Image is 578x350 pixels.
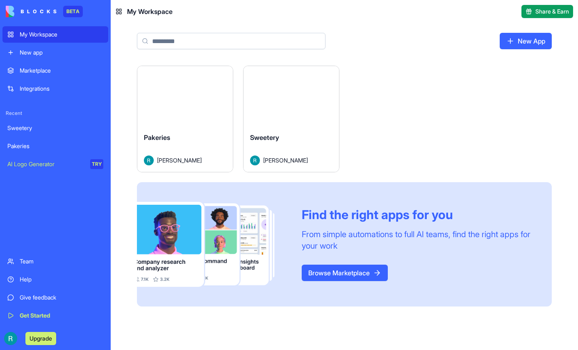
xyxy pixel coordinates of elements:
div: Marketplace [20,66,103,75]
div: AI Logo Generator [7,160,84,168]
a: AI Logo GeneratorTRY [2,156,108,172]
a: Marketplace [2,62,108,79]
div: Integrations [20,85,103,93]
img: Avatar [144,156,154,165]
div: Find the right apps for you [302,207,532,222]
div: TRY [90,159,103,169]
button: Share & Earn [521,5,573,18]
div: Get Started [20,311,103,320]
span: [PERSON_NAME] [263,156,308,165]
a: Give feedback [2,289,108,306]
div: Give feedback [20,293,103,302]
img: ACg8ocIQaqk-1tPQtzwxiZ7ZlP6dcFgbwUZ5nqaBNAw22a2oECoLioo=s96-c [4,332,17,345]
a: Team [2,253,108,270]
a: Browse Marketplace [302,265,388,281]
span: [PERSON_NAME] [157,156,202,165]
div: From simple automations to full AI teams, find the right apps for your work [302,229,532,252]
span: Recent [2,110,108,117]
a: BETA [6,6,83,17]
a: PakeriesAvatar[PERSON_NAME] [137,66,233,172]
span: Pakeries [144,133,170,142]
a: Help [2,271,108,288]
a: SweeteryAvatar[PERSON_NAME] [243,66,339,172]
button: Upgrade [25,332,56,345]
div: Pakeries [7,142,103,150]
div: Sweetery [7,124,103,132]
div: My Workspace [20,30,103,39]
img: logo [6,6,57,17]
a: Pakeries [2,138,108,154]
img: Frame_181_egmpey.png [137,202,289,287]
span: My Workspace [127,7,173,16]
a: Get Started [2,307,108,324]
span: Share & Earn [535,7,569,16]
div: Team [20,257,103,265]
img: Avatar [250,156,260,165]
a: My Workspace [2,26,108,43]
a: Integrations [2,80,108,97]
a: Upgrade [25,334,56,342]
a: New app [2,44,108,61]
a: Sweetery [2,120,108,136]
span: Sweetery [250,133,279,142]
a: New App [500,33,552,49]
div: Help [20,275,103,284]
div: New app [20,48,103,57]
div: BETA [63,6,83,17]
